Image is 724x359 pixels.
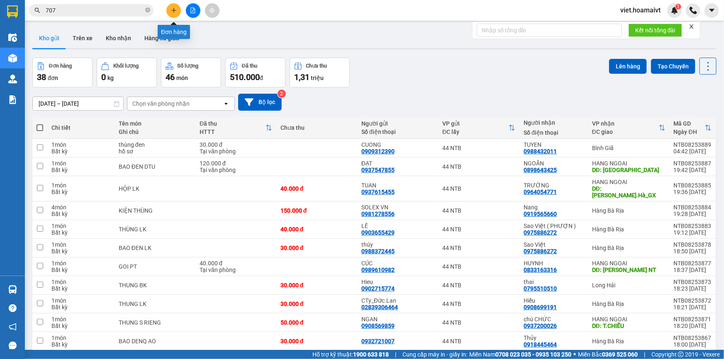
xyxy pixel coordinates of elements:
th: Toggle SortBy [588,117,670,139]
div: 1 món [51,335,110,341]
div: NTB08253878 [674,241,712,248]
div: Số điện thoại [361,129,434,135]
div: 44 NTB [442,226,515,233]
button: Kho gửi [32,28,66,48]
span: notification [9,323,17,331]
div: 30.000 đ [280,282,353,289]
div: 1 món [51,297,110,304]
div: Bất kỳ [51,285,110,292]
img: warehouse-icon [8,285,17,294]
div: 18:21 [DATE] [674,304,712,310]
div: 1 món [51,223,110,229]
sup: 2 [278,90,286,98]
div: CTy_Đức.Lan [361,297,434,304]
button: caret-down [704,3,719,18]
button: aim [205,3,219,18]
div: 0989610982 [361,267,395,273]
div: 120.000 đ [200,160,272,167]
button: Khối lượng0kg [97,58,157,87]
div: Chọn văn phòng nhận [132,99,190,108]
div: 0795510510 [524,285,557,292]
div: Hieu [361,279,434,285]
span: đơn [48,75,58,81]
div: 19:28 [DATE] [674,211,712,217]
div: 0988432011 [524,148,557,155]
span: Kết nối tổng đài [635,26,675,35]
div: 0903655429 [361,229,395,236]
div: HTTT [200,129,266,135]
div: 18:20 [DATE] [674,323,712,329]
button: Chưa thu1,31 triệu [290,58,350,87]
div: 0902715774 [361,285,395,292]
div: GOI PT [119,263,191,270]
span: | [395,350,396,359]
button: Lên hàng [609,59,647,74]
div: DĐ: TÂN THÀNH [592,167,665,173]
img: warehouse-icon [8,75,17,83]
div: Hàng Bà Rịa [592,338,665,344]
div: 1 món [51,316,110,323]
button: plus [166,3,181,18]
th: Toggle SortBy [438,117,519,139]
div: DĐ: T.CHIẾU [592,323,665,329]
div: 40.000 đ [280,185,353,192]
div: KIỆN THÙNG [119,207,191,214]
div: 44 NTB [442,185,515,192]
span: kg [107,75,114,81]
button: Trên xe [66,28,99,48]
div: Bất kỳ [51,211,110,217]
span: Hỗ trợ kỹ thuật: [312,350,389,359]
div: Nang [524,204,584,211]
span: plus [171,7,177,13]
div: 30.000 đ [280,338,353,344]
div: 30.000 đ [280,301,353,307]
div: 30.000 đ [280,245,353,251]
span: copyright [678,352,684,357]
div: Mã GD [674,120,705,127]
div: HANG NGOAI [592,260,665,267]
div: ĐC lấy [442,129,509,135]
span: caret-down [708,7,716,14]
img: phone-icon [690,7,697,14]
button: Bộ lọc [238,94,282,111]
div: CUONG [361,141,434,148]
input: Nhập số tổng đài [477,24,622,37]
div: Bất kỳ [51,148,110,155]
div: thúy [361,241,434,248]
div: NTB08253885 [674,182,712,189]
div: thùng đen [119,141,191,148]
div: Tại văn phòng [200,167,272,173]
img: warehouse-icon [8,54,17,63]
img: icon-new-feature [671,7,678,14]
div: HANG NGOAI [592,316,665,323]
div: 44 NTB [442,163,515,170]
div: 44 NTB [442,245,515,251]
span: | [644,350,645,359]
button: file-add [186,3,200,18]
strong: 0369 525 060 [602,351,638,358]
div: Ghi chú [119,129,191,135]
div: 0918445464 [524,341,557,348]
span: 1,31 [294,72,310,82]
span: 0 [101,72,106,82]
div: chú CHỨC [524,316,584,323]
div: Đơn hàng [49,63,72,69]
div: NTB08253871 [674,316,712,323]
div: Tại văn phòng [200,267,272,273]
div: Chi tiết [51,124,110,131]
div: 18:50 [DATE] [674,248,712,255]
div: 0975886272 [524,248,557,255]
div: HANG NGOAI [592,160,665,167]
div: Bất kỳ [51,167,110,173]
span: message [9,342,17,349]
div: 40.000 đ [200,260,272,267]
div: 0975886272 [524,229,557,236]
div: Sao Việt ( PHƯỢN ) [524,223,584,229]
svg: open [223,100,229,107]
div: Thủy [524,335,584,341]
span: close-circle [145,7,150,12]
div: 4 món [51,204,110,211]
span: close-circle [145,7,150,15]
span: search [34,7,40,13]
th: Toggle SortBy [670,117,716,139]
